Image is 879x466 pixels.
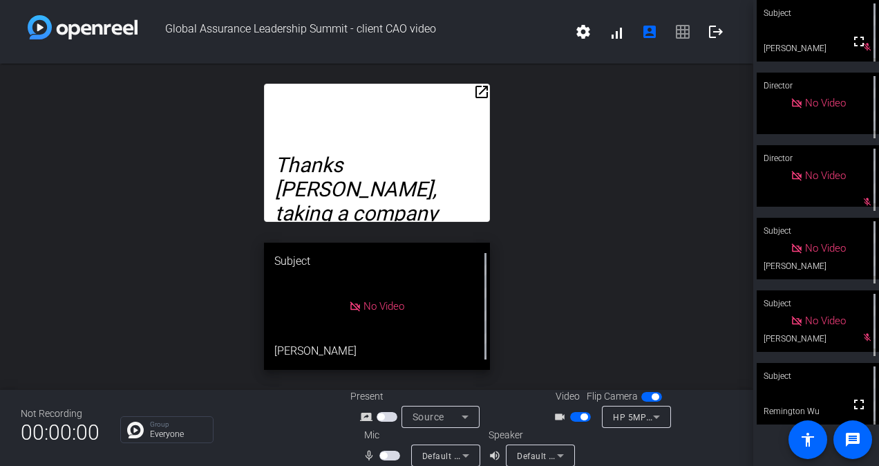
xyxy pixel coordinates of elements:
span: Source [413,411,444,422]
span: 00:00:00 [21,416,100,449]
div: Mic [350,428,489,442]
div: Subject [757,363,879,389]
mat-icon: fullscreen [851,33,867,50]
div: Not Recording [21,407,100,421]
span: Flip Camera [587,389,638,404]
div: Present [350,389,489,404]
img: Chat Icon [127,422,144,438]
mat-icon: mic_none [363,447,379,464]
span: No Video [805,169,846,182]
mat-icon: screen_share_outline [360,409,377,425]
div: Director [757,145,879,171]
span: No Video [363,300,404,313]
mat-icon: account_box [641,24,658,40]
img: white-gradient.svg [28,15,138,39]
span: HP 5MP Camera (0408:545b) [613,411,733,422]
p: Everyone [150,430,206,438]
div: Subject [264,243,490,280]
span: Global Assurance Leadership Summit - client CAO video [138,15,567,48]
p: Group [150,421,206,428]
span: No Video [805,97,846,109]
div: Subject [757,290,879,317]
mat-icon: volume_up [489,447,505,464]
mat-icon: videocam_outline [554,409,570,425]
mat-icon: settings [575,24,592,40]
mat-icon: fullscreen [851,396,867,413]
mat-icon: accessibility [800,431,816,448]
div: Subject [757,218,879,244]
span: Default - Microphone Array (2- Intel® Smart Sound Technology for Digital Microphones) [422,450,775,461]
mat-icon: open_in_new [473,84,490,100]
div: Speaker [489,428,571,442]
span: Default - Speakers (2- Realtek(R) Audio) [517,450,676,461]
span: No Video [805,315,846,327]
button: signal_cellular_alt [600,15,633,48]
mat-icon: logout [708,24,724,40]
mat-icon: message [844,431,861,448]
div: Director [757,73,879,99]
span: Video [556,389,580,404]
span: No Video [805,242,846,254]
